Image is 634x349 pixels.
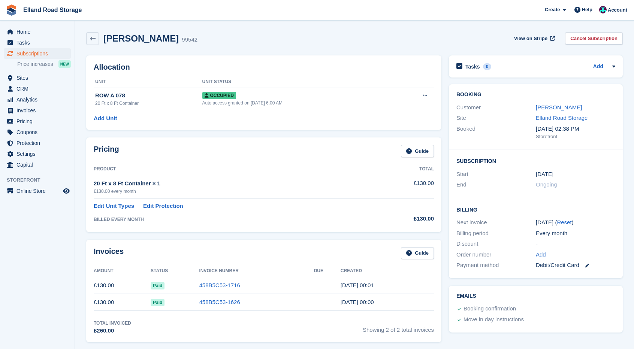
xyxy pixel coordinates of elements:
[95,100,202,107] div: 20 Ft x 8 Ft Container
[202,76,396,88] th: Unit Status
[536,261,615,270] div: Debit/Credit Card
[20,4,85,16] a: Elland Road Storage
[371,215,434,223] div: £130.00
[456,240,536,248] div: Discount
[94,179,371,188] div: 20 Ft x 8 Ft Container × 1
[202,100,396,106] div: Auto access granted on [DATE] 6:00 AM
[199,282,240,288] a: 458B5C53-1716
[94,265,151,277] th: Amount
[16,138,61,148] span: Protection
[341,282,374,288] time: 2025-09-01 23:01:41 UTC
[16,116,61,127] span: Pricing
[16,105,61,116] span: Invoices
[4,84,71,94] a: menu
[536,229,615,238] div: Every month
[536,170,553,179] time: 2025-08-01 23:00:00 UTC
[16,186,61,196] span: Online Store
[94,294,151,311] td: £130.00
[17,60,71,68] a: Price increases NEW
[363,320,434,335] span: Showing 2 of 2 total invoices
[94,163,371,175] th: Product
[94,247,124,260] h2: Invoices
[536,125,615,133] div: [DATE] 02:38 PM
[16,127,61,137] span: Coupons
[371,163,434,175] th: Total
[341,299,374,305] time: 2025-08-01 23:00:51 UTC
[62,186,71,195] a: Preview store
[565,32,623,45] a: Cancel Subscription
[582,6,592,13] span: Help
[511,32,556,45] a: View on Stripe
[16,48,61,59] span: Subscriptions
[103,33,179,43] h2: [PERSON_NAME]
[464,315,524,324] div: Move in day instructions
[16,160,61,170] span: Capital
[4,94,71,105] a: menu
[94,63,434,72] h2: Allocation
[536,240,615,248] div: -
[95,91,202,100] div: ROW A 078
[456,170,536,179] div: Start
[16,27,61,37] span: Home
[16,73,61,83] span: Sites
[94,320,131,327] div: Total Invoiced
[151,299,164,306] span: Paid
[94,76,202,88] th: Unit
[94,216,371,223] div: BILLED EVERY MONTH
[464,304,516,313] div: Booking confirmation
[514,35,547,42] span: View on Stripe
[94,327,131,335] div: £260.00
[4,186,71,196] a: menu
[314,265,341,277] th: Due
[536,115,588,121] a: Elland Road Storage
[456,293,615,299] h2: Emails
[483,63,492,70] div: 0
[536,181,557,188] span: Ongoing
[456,157,615,164] h2: Subscription
[557,219,571,225] a: Reset
[341,265,434,277] th: Created
[371,175,434,198] td: £130.00
[456,125,536,140] div: Booked
[593,63,603,71] a: Add
[4,105,71,116] a: menu
[4,37,71,48] a: menu
[536,251,546,259] a: Add
[182,36,197,44] div: 99542
[4,27,71,37] a: menu
[456,218,536,227] div: Next invoice
[17,61,53,68] span: Price increases
[456,92,615,98] h2: Booking
[94,114,117,123] a: Add Unit
[94,202,134,210] a: Edit Unit Types
[151,282,164,289] span: Paid
[4,138,71,148] a: menu
[456,180,536,189] div: End
[401,247,434,260] a: Guide
[599,6,607,13] img: Scott Hullah
[4,48,71,59] a: menu
[7,176,75,184] span: Storefront
[94,277,151,294] td: £130.00
[608,6,627,14] span: Account
[456,114,536,122] div: Site
[202,92,236,99] span: Occupied
[4,160,71,170] a: menu
[456,261,536,270] div: Payment method
[536,104,582,110] a: [PERSON_NAME]
[16,149,61,159] span: Settings
[16,84,61,94] span: CRM
[456,103,536,112] div: Customer
[58,60,71,68] div: NEW
[16,94,61,105] span: Analytics
[4,149,71,159] a: menu
[4,127,71,137] a: menu
[151,265,199,277] th: Status
[545,6,560,13] span: Create
[456,229,536,238] div: Billing period
[465,63,480,70] h2: Tasks
[143,202,183,210] a: Edit Protection
[6,4,17,16] img: stora-icon-8386f47178a22dfd0bd8f6a31ec36ba5ce8667c1dd55bd0f319d3a0aa187defe.svg
[199,299,240,305] a: 458B5C53-1626
[401,145,434,157] a: Guide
